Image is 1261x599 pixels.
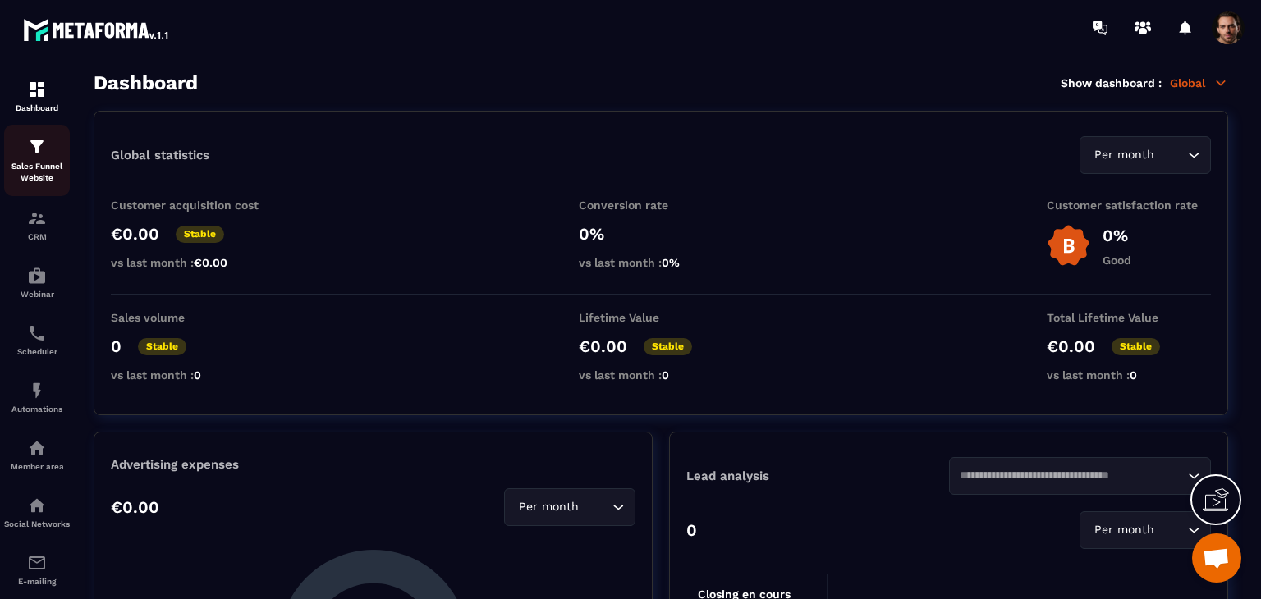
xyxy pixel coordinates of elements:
[662,256,680,269] span: 0%
[662,368,669,382] span: 0
[94,71,198,94] h3: Dashboard
[4,161,70,184] p: Sales Funnel Website
[686,469,949,483] p: Lead analysis
[4,577,70,586] p: E-mailing
[27,137,47,157] img: formation
[23,15,171,44] img: logo
[579,368,743,382] p: vs last month :
[949,457,1212,495] div: Search for option
[111,148,209,162] p: Global statistics
[111,311,275,324] p: Sales volume
[579,311,743,324] p: Lifetime Value
[27,553,47,573] img: email
[1170,75,1228,90] p: Global
[1080,511,1211,549] div: Search for option
[1112,338,1160,355] p: Stable
[4,426,70,483] a: automationsautomationsMember area
[194,256,227,269] span: €0.00
[579,256,743,269] p: vs last month :
[579,224,743,244] p: 0%
[1130,368,1137,382] span: 0
[27,381,47,400] img: automations
[1047,368,1211,382] p: vs last month :
[644,338,692,355] p: Stable
[4,311,70,368] a: schedulerschedulerScheduler
[1047,224,1090,267] img: b-badge-o.b3b20ee6.svg
[4,462,70,471] p: Member area
[1103,226,1131,245] p: 0%
[27,80,47,99] img: formation
[1158,521,1184,539] input: Search for option
[1090,146,1158,164] span: Per month
[4,405,70,414] p: Automations
[111,199,275,212] p: Customer acquisition cost
[4,483,70,541] a: social-networksocial-networkSocial Networks
[960,467,1185,485] input: Search for option
[515,498,582,516] span: Per month
[1090,521,1158,539] span: Per month
[1047,336,1095,356] p: €0.00
[4,103,70,112] p: Dashboard
[138,338,186,355] p: Stable
[4,347,70,356] p: Scheduler
[194,368,201,382] span: 0
[111,224,159,244] p: €0.00
[1192,533,1241,583] a: Mở cuộc trò chuyện
[111,256,275,269] p: vs last month :
[1061,76,1162,89] p: Show dashboard :
[4,290,70,299] p: Webinar
[4,196,70,254] a: formationformationCRM
[27,266,47,286] img: automations
[4,232,70,241] p: CRM
[111,497,159,517] p: €0.00
[582,498,608,516] input: Search for option
[4,368,70,426] a: automationsautomationsAutomations
[27,496,47,515] img: social-network
[579,336,627,356] p: €0.00
[1158,146,1184,164] input: Search for option
[1080,136,1211,174] div: Search for option
[1047,311,1211,324] p: Total Lifetime Value
[4,254,70,311] a: automationsautomationsWebinar
[4,541,70,598] a: emailemailE-mailing
[27,323,47,343] img: scheduler
[111,368,275,382] p: vs last month :
[504,488,635,526] div: Search for option
[111,457,635,472] p: Advertising expenses
[4,519,70,528] p: Social Networks
[27,208,47,228] img: formation
[111,336,122,356] p: 0
[176,226,224,243] p: Stable
[4,125,70,196] a: formationformationSales Funnel Website
[27,438,47,458] img: automations
[4,67,70,125] a: formationformationDashboard
[1047,199,1211,212] p: Customer satisfaction rate
[686,520,697,540] p: 0
[1103,254,1131,267] p: Good
[579,199,743,212] p: Conversion rate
